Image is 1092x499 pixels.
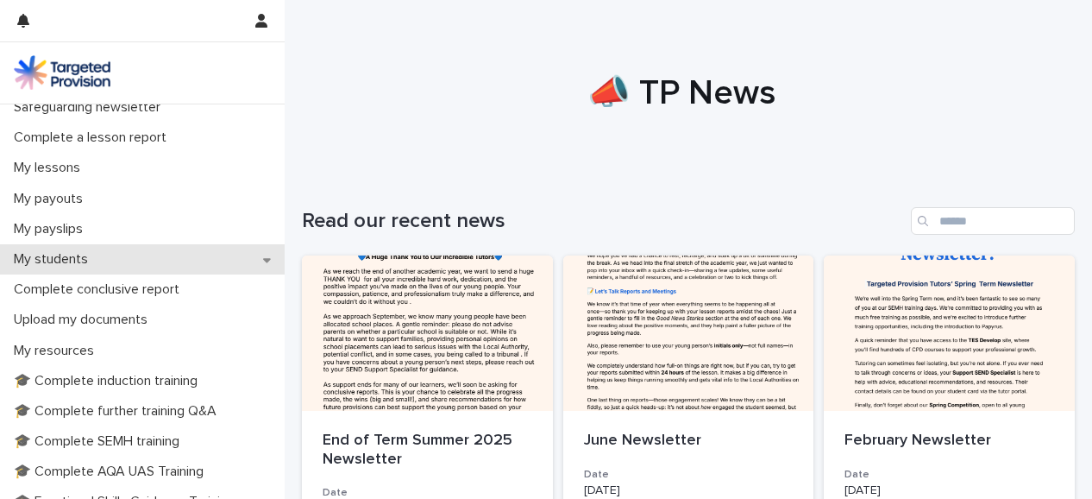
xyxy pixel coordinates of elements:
[14,55,110,90] img: M5nRWzHhSzIhMunXDL62
[7,281,193,298] p: Complete conclusive report
[302,73,1062,114] h1: 📣 TP News
[7,403,230,420] p: 🎓 Complete further training Q&A
[7,251,102,268] p: My students
[7,343,108,359] p: My resources
[7,433,193,450] p: 🎓 Complete SEMH training
[302,209,904,234] h1: Read our recent news
[7,464,217,480] p: 🎓 Complete AQA UAS Training
[7,221,97,237] p: My payslips
[7,191,97,207] p: My payouts
[323,432,532,469] p: End of Term Summer 2025 Newsletter
[584,468,794,482] h3: Date
[7,160,94,176] p: My lessons
[584,483,794,498] p: [DATE]
[844,432,1054,451] p: February Newsletter
[7,129,180,146] p: Complete a lesson report
[844,483,1054,498] p: [DATE]
[844,468,1054,482] h3: Date
[7,312,161,328] p: Upload my documents
[7,373,211,389] p: 🎓 Complete induction training
[7,99,174,116] p: Safeguarding newsletter
[911,207,1075,235] input: Search
[584,432,794,451] p: June Newsletter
